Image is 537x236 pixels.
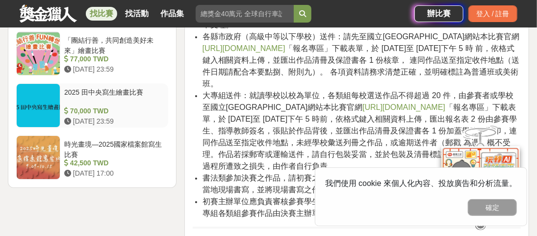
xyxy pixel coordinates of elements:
[64,54,164,64] div: 77,000 TWD
[203,197,516,217] span: 初賽主辦單位應負責審核參賽學生及指導教師是否符合報名資格，並詳加核對證明文件。大專組各類組參賽作品由決賽主辦單位負責審核參賽資格。
[64,168,164,179] div: [DATE] 17:00
[441,146,520,211] img: d2146d9a-e6f6-4337-9592-8cefde37ba6b.png
[203,91,517,170] span: 大專組送件：就讀學校以校為單位，各類組每校選送作品不得超過 20 件，由參賽者或學校至國立[GEOGRAPHIC_DATA]網站本比賽官網 「報名專區」下載表單，於 [DATE]至 [DATE]...
[16,83,168,128] a: 2025 田中央寫生繪畫比賽 70,000 TWD [DATE] 23:59
[468,5,517,22] div: 登入 / 註冊
[325,179,517,187] span: 我們使用 cookie 來個人化內容、投放廣告和分析流量。
[362,103,445,111] a: [URL][DOMAIN_NAME]
[156,7,188,21] a: 作品集
[203,32,520,88] span: 各縣市政府（高級中等以下學校）送件：請先至國立[GEOGRAPHIC_DATA]網站本比賽官網 「報名專區」下載表單，於 [DATE]至 [DATE]下午 5 時 前，依格式鍵入相關資料上傳，並...
[16,135,168,180] a: 時光畫境—2025國家檔案館寫生比賽 42,500 TWD [DATE] 17:00
[468,199,517,216] button: 確定
[64,87,164,106] div: 2025 田中央寫生繪畫比賽
[64,64,164,75] div: [DATE] 23:59
[86,7,117,21] a: 找比賽
[64,116,164,127] div: [DATE] 23:59
[64,158,164,168] div: 42,500 TWD
[196,5,294,23] input: 總獎金40萬元 全球自行車設計比賽
[121,7,153,21] a: 找活動
[203,44,285,52] a: [URL][DOMAIN_NAME]
[64,139,164,158] div: 時光畫境—2025國家檔案館寫生比賽
[203,174,516,194] span: 書法類參加決賽之作品，請初賽之承辦單位於 [DATE] 日前， 通知取得決賽權之同學，舉行當地現場書寫，並將現場書寫之作品與其他類作品，一併彙送決賽審查。
[64,106,164,116] div: 70,000 TWD
[414,5,463,22] a: 辦比賽
[64,35,164,54] div: 「團結行善，共同創造美好未來」繪畫比賽
[16,31,168,76] a: 「團結行善，共同創造美好未來」繪畫比賽 77,000 TWD [DATE] 23:59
